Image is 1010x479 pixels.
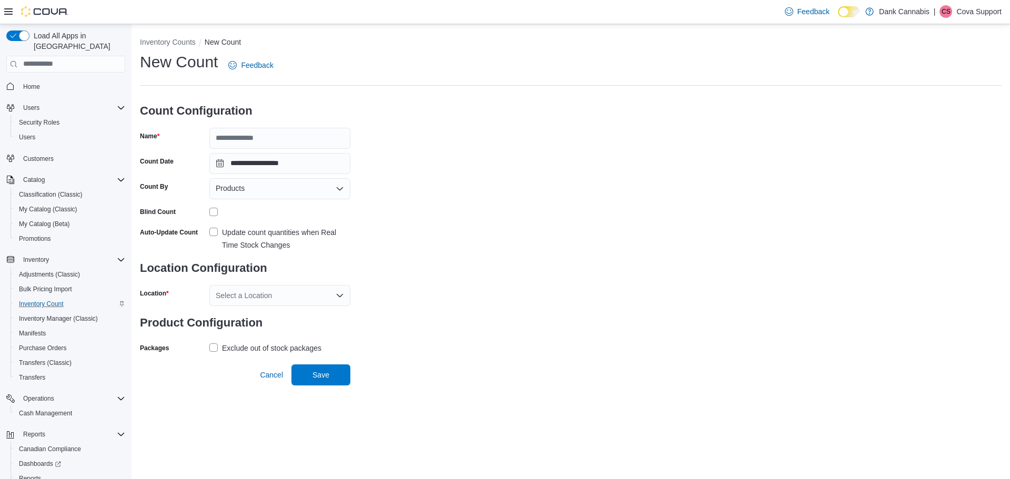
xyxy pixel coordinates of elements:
span: Inventory [23,256,49,264]
p: Dank Cannabis [879,5,930,18]
p: | [934,5,936,18]
label: Count Date [140,157,174,166]
button: Inventory [2,252,129,267]
span: CS [942,5,951,18]
span: Inventory Count [19,300,64,308]
span: Feedback [241,60,273,70]
input: Dark Mode [838,6,860,17]
span: Users [15,131,125,144]
span: Products [216,182,245,195]
button: Adjustments (Classic) [11,267,129,282]
span: Promotions [19,235,51,243]
a: Dashboards [15,457,65,470]
a: My Catalog (Beta) [15,218,74,230]
span: Cancel [260,370,283,380]
a: Transfers (Classic) [15,356,76,369]
button: My Catalog (Beta) [11,217,129,231]
button: Inventory Manager (Classic) [11,311,129,326]
button: Transfers (Classic) [11,355,129,370]
button: Home [2,79,129,94]
button: Save [291,364,350,385]
a: Users [15,131,39,144]
a: Purchase Orders [15,342,71,354]
button: Classification (Classic) [11,187,129,202]
button: Promotions [11,231,129,246]
span: Transfers (Classic) [15,356,125,369]
span: Cash Management [19,409,72,417]
h1: New Count [140,52,218,73]
h3: Count Configuration [140,94,350,128]
span: Adjustments (Classic) [15,268,125,281]
button: Purchase Orders [11,341,129,355]
span: Customers [23,155,54,163]
input: Press the down key to open a popover containing a calendar. [209,153,350,174]
span: Customers [19,152,125,165]
a: Customers [19,152,58,165]
a: Inventory Count [15,298,68,310]
label: Auto-Update Count [140,228,198,237]
button: Open list of options [336,291,344,300]
h3: Product Configuration [140,306,350,340]
span: Dashboards [15,457,125,470]
span: Operations [23,394,54,403]
span: Dashboards [19,460,61,468]
span: My Catalog (Beta) [19,220,70,228]
button: Customers [2,151,129,166]
span: Bulk Pricing Import [15,283,125,295]
label: Name [140,132,159,140]
span: Transfers [15,371,125,384]
span: Classification (Classic) [15,188,125,201]
button: Users [2,100,129,115]
a: Security Roles [15,116,64,129]
span: Users [19,101,125,114]
span: Users [19,133,35,141]
button: My Catalog (Classic) [11,202,129,217]
span: Operations [19,392,125,405]
button: Reports [2,427,129,442]
div: Blind Count [140,208,176,216]
span: Security Roles [19,118,59,127]
a: Adjustments (Classic) [15,268,84,281]
button: Inventory [19,253,53,266]
nav: An example of EuiBreadcrumbs [140,37,1002,49]
span: Inventory Manager (Classic) [15,312,125,325]
span: Purchase Orders [15,342,125,354]
a: Inventory Manager (Classic) [15,312,102,325]
button: Cash Management [11,406,129,421]
span: Canadian Compliance [19,445,81,453]
a: Bulk Pricing Import [15,283,76,295]
span: Manifests [19,329,46,338]
button: Users [11,130,129,145]
button: Manifests [11,326,129,341]
span: Inventory Count [15,298,125,310]
a: My Catalog (Classic) [15,203,82,216]
button: New Count [205,38,241,46]
span: Transfers (Classic) [19,359,72,367]
button: Catalog [2,172,129,187]
span: Adjustments (Classic) [19,270,80,279]
div: Update count quantities when Real Time Stock Changes [222,226,350,251]
span: Cash Management [15,407,125,420]
span: Save [312,370,329,380]
span: Users [23,104,39,112]
span: Manifests [15,327,125,340]
button: Transfers [11,370,129,385]
span: Purchase Orders [19,344,67,352]
button: Users [19,101,44,114]
span: Promotions [15,232,125,245]
span: Bulk Pricing Import [19,285,72,293]
button: Security Roles [11,115,129,130]
a: Canadian Compliance [15,443,85,455]
span: Home [23,83,40,91]
img: Cova [21,6,68,17]
label: Count By [140,182,168,191]
button: Operations [2,391,129,406]
a: Feedback [781,1,834,22]
a: Manifests [15,327,50,340]
span: Security Roles [15,116,125,129]
span: Inventory Manager (Classic) [19,314,98,323]
span: Transfers [19,373,45,382]
a: Cash Management [15,407,76,420]
span: Home [19,80,125,93]
a: Home [19,80,44,93]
